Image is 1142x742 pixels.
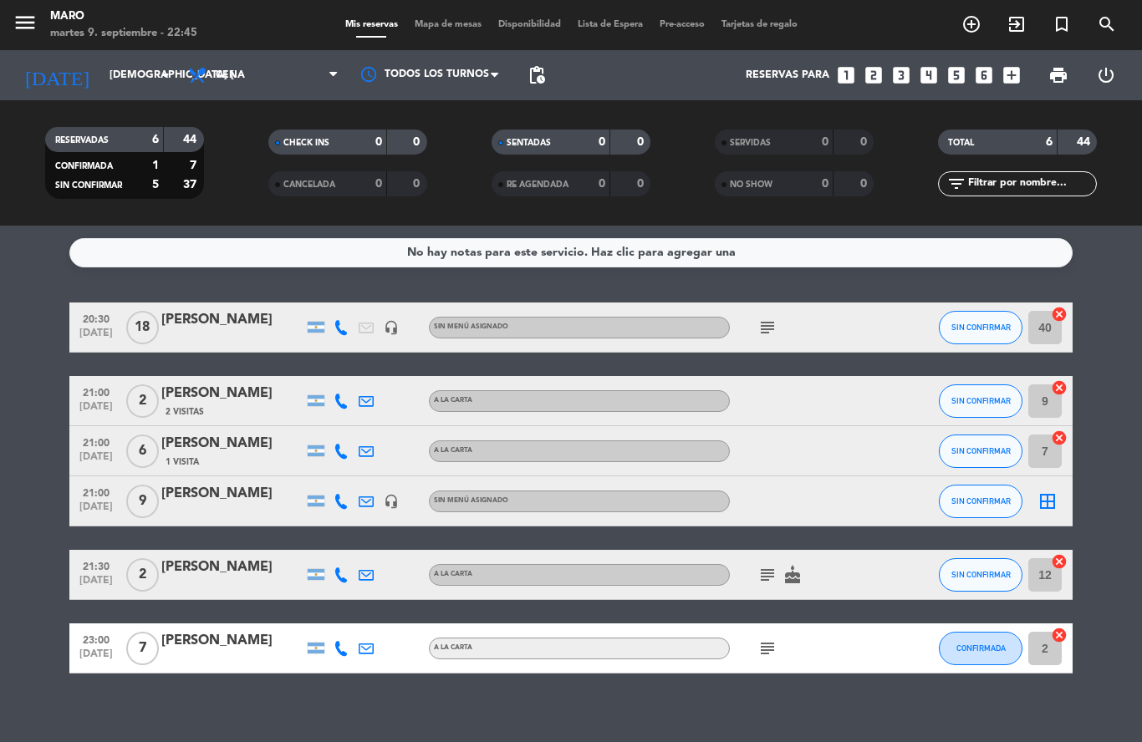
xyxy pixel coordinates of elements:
[161,433,303,455] div: [PERSON_NAME]
[1051,429,1068,446] i: cancel
[152,134,159,145] strong: 6
[918,64,940,86] i: looks_4
[434,323,508,330] span: Sin menú asignado
[337,20,406,29] span: Mis reservas
[75,648,117,668] span: [DATE]
[434,447,472,454] span: A LA CARTA
[569,20,651,29] span: Lista de Espera
[783,565,803,585] i: cake
[746,69,829,81] span: Reservas para
[161,383,303,404] div: [PERSON_NAME]
[939,311,1022,344] button: SIN CONFIRMAR
[216,69,245,81] span: Cena
[939,384,1022,418] button: SIN CONFIRMAR
[1039,10,1084,38] span: Reserva especial
[939,632,1022,665] button: CONFIRMADA
[152,179,159,191] strong: 5
[190,160,200,171] strong: 7
[434,497,508,504] span: Sin menú asignado
[946,64,967,86] i: looks_5
[939,558,1022,592] button: SIN CONFIRMAR
[951,496,1011,506] span: SIN CONFIRMAR
[75,451,117,470] span: [DATE]
[527,65,547,85] span: pending_actions
[283,180,335,189] span: CANCELADA
[822,178,828,190] strong: 0
[126,632,159,665] span: 7
[55,136,109,145] span: RESERVADAS
[13,57,101,94] i: [DATE]
[939,485,1022,518] button: SIN CONFIRMAR
[161,630,303,652] div: [PERSON_NAME]
[126,435,159,468] span: 6
[75,432,117,451] span: 21:00
[948,139,974,147] span: TOTAL
[1051,627,1068,643] i: cancel
[507,180,568,189] span: RE AGENDADA
[1051,379,1068,396] i: cancel
[13,10,38,35] i: menu
[730,180,772,189] span: NO SHOW
[951,323,1011,332] span: SIN CONFIRMAR
[1052,14,1072,34] i: turned_in_not
[161,483,303,505] div: [PERSON_NAME]
[407,243,736,262] div: No hay notas para este servicio. Haz clic para agregar una
[126,485,159,518] span: 9
[1082,50,1129,100] div: LOG OUT
[1037,491,1058,511] i: border_all
[283,139,329,147] span: CHECK INS
[1097,14,1117,34] i: search
[75,575,117,594] span: [DATE]
[75,501,117,521] span: [DATE]
[956,643,1006,653] span: CONFIRMADA
[375,136,382,148] strong: 0
[155,65,176,85] i: arrow_drop_down
[951,446,1011,455] span: SIN CONFIRMAR
[126,311,159,344] span: 18
[994,10,1039,38] span: WALK IN
[757,318,777,338] i: subject
[890,64,912,86] i: looks_3
[951,396,1011,405] span: SIN CONFIRMAR
[1007,14,1027,34] i: exit_to_app
[973,64,995,86] i: looks_6
[55,162,113,170] span: CONFIRMADA
[166,405,204,419] span: 2 Visitas
[730,139,771,147] span: SERVIDAS
[1046,136,1053,148] strong: 6
[75,308,117,328] span: 20:30
[860,178,870,190] strong: 0
[1084,10,1129,38] span: BUSCAR
[961,14,981,34] i: add_circle_outline
[651,20,713,29] span: Pre-acceso
[1051,553,1068,570] i: cancel
[50,8,197,25] div: Maro
[75,556,117,575] span: 21:30
[637,136,647,148] strong: 0
[1077,136,1094,148] strong: 44
[434,644,472,651] span: A LA CARTA
[863,64,885,86] i: looks_two
[951,570,1011,579] span: SIN CONFIRMAR
[161,309,303,331] div: [PERSON_NAME]
[375,178,382,190] strong: 0
[939,435,1022,468] button: SIN CONFIRMAR
[757,565,777,585] i: subject
[822,136,828,148] strong: 0
[75,482,117,501] span: 21:00
[384,320,399,335] i: headset_mic
[183,134,200,145] strong: 44
[55,181,122,190] span: SIN CONFIRMAR
[599,178,605,190] strong: 0
[1096,65,1116,85] i: power_settings_new
[13,10,38,41] button: menu
[1001,64,1022,86] i: add_box
[946,174,966,194] i: filter_list
[949,10,994,38] span: RESERVAR MESA
[75,629,117,648] span: 23:00
[434,397,472,404] span: A LA CARTA
[50,25,197,42] div: martes 9. septiembre - 22:45
[126,384,159,418] span: 2
[757,638,777,658] i: subject
[161,556,303,578] div: [PERSON_NAME]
